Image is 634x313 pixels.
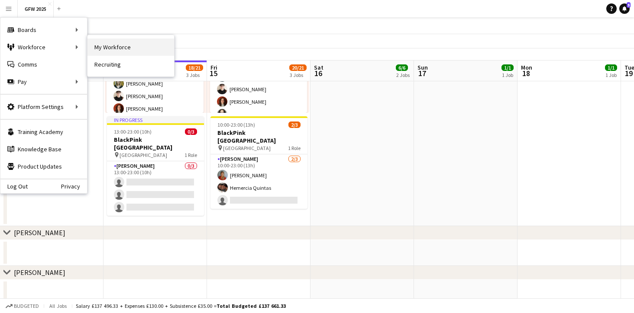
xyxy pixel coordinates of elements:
span: 6/6 [396,64,408,71]
div: 3 Jobs [290,72,306,78]
h3: BlackPink [GEOGRAPHIC_DATA] [210,129,307,144]
span: [GEOGRAPHIC_DATA] [223,145,271,151]
span: 17 [416,68,428,78]
div: [PERSON_NAME] [14,268,65,277]
div: Platform Settings [0,98,87,115]
span: 15 [209,68,217,78]
span: 18 [520,68,532,78]
div: In progress [107,116,204,123]
span: Sat [314,64,323,71]
span: All jobs [48,303,68,309]
span: 5 [627,2,631,8]
span: 10:00-23:00 (13h) [217,121,255,128]
span: [GEOGRAPHIC_DATA] [120,152,167,158]
span: Sun [417,64,428,71]
span: 1 Role [288,145,301,151]
a: 5 [619,3,630,14]
span: Fri [210,64,217,71]
div: 3 Jobs [186,72,203,78]
div: 1 Job [502,72,513,78]
a: My Workforce [87,38,174,56]
a: Product Updates [0,158,87,175]
app-card-role: [PERSON_NAME]2/310:00-23:00 (13h)[PERSON_NAME]Hemercia Quintas [210,154,307,209]
a: Training Academy [0,123,87,141]
a: Comms [0,56,87,73]
app-card-role: [PERSON_NAME]0/313:00-23:00 (10h) [107,161,204,216]
span: 1/1 [501,64,514,71]
div: Pay [0,73,87,90]
a: Log Out [0,183,28,190]
a: Knowledge Base [0,141,87,158]
span: 1 Role [184,152,197,158]
a: Privacy [61,183,87,190]
app-job-card: 10:00-23:00 (13h)2/3BlackPink [GEOGRAPHIC_DATA] [GEOGRAPHIC_DATA]1 Role[PERSON_NAME]2/310:00-23:0... [210,116,307,209]
span: 16 [313,68,323,78]
button: GFW 2025 [18,0,54,17]
span: 2/3 [288,121,301,128]
app-card-role: Dresser15/1515:00-23:00 (8h)[PERSON_NAME][PERSON_NAME][PERSON_NAME][PERSON_NAME][PERSON_NAME][PER... [210,6,307,211]
span: 13:00-23:00 (10h) [114,128,152,135]
span: 18/21 [186,64,203,71]
h3: BlackPink [GEOGRAPHIC_DATA] [107,136,204,151]
button: Budgeted [4,301,40,311]
app-job-card: In progress13:00-23:00 (10h)0/3BlackPink [GEOGRAPHIC_DATA] [GEOGRAPHIC_DATA]1 Role[PERSON_NAME]0/... [107,116,204,216]
span: 0/3 [185,128,197,135]
div: [PERSON_NAME] [14,228,65,237]
span: 20/21 [289,64,307,71]
div: 2 Jobs [396,72,410,78]
div: 1 Job [605,72,617,78]
span: Mon [521,64,532,71]
span: 1/1 [605,64,617,71]
div: Salary £137 496.33 + Expenses £130.00 + Subsistence £35.00 = [76,303,286,309]
span: Budgeted [14,303,39,309]
div: Workforce [0,38,87,56]
a: Recruiting [87,56,174,73]
span: Total Budgeted £137 661.33 [217,303,286,309]
div: Boards [0,21,87,38]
